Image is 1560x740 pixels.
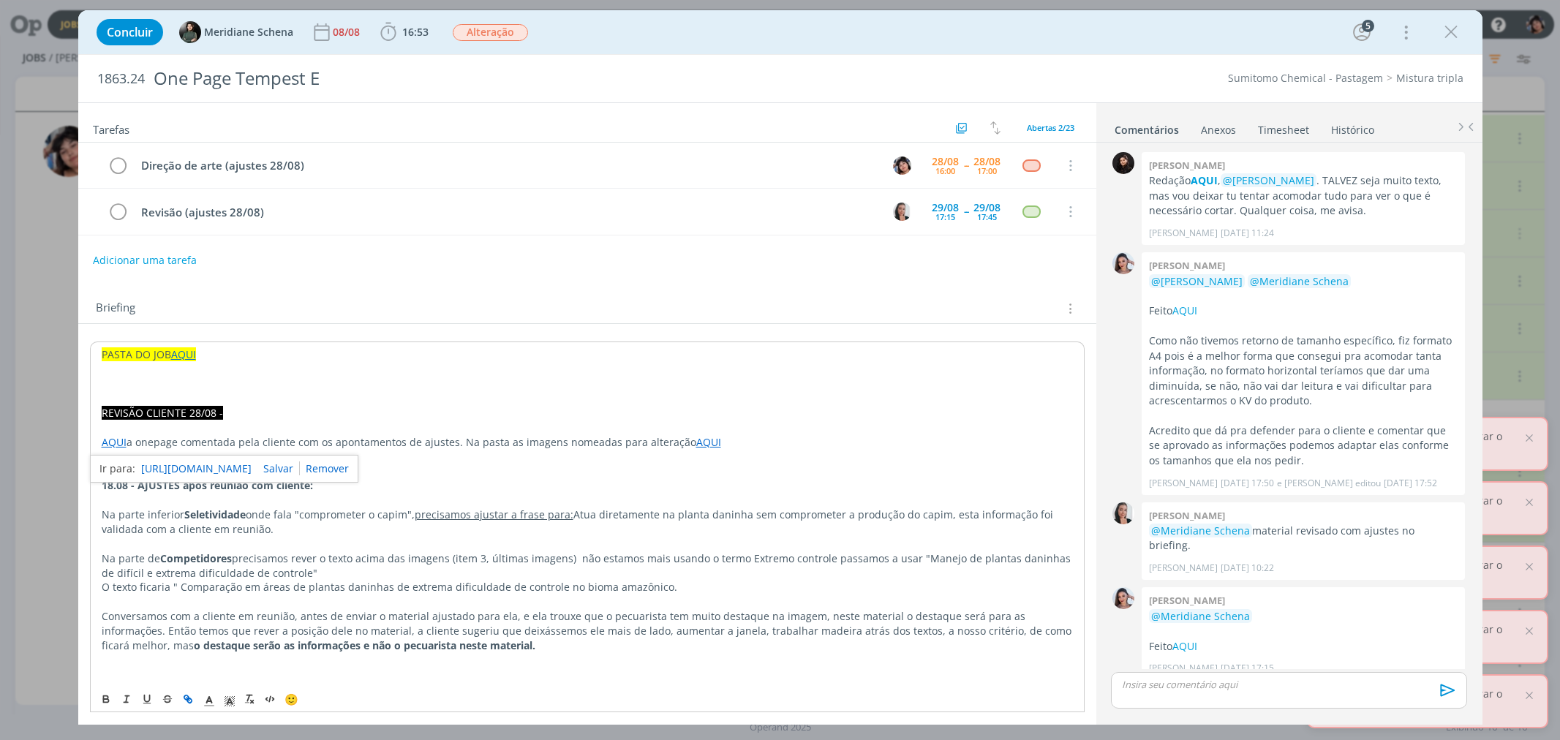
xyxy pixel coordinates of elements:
[977,167,997,175] div: 17:00
[1396,71,1463,85] a: Mistura tripla
[93,119,129,137] span: Tarefas
[453,24,528,41] span: Alteração
[1027,122,1074,133] span: Abertas 2/23
[1112,152,1134,174] img: L
[1330,116,1375,137] a: Histórico
[285,692,298,706] span: 🙂
[148,61,888,97] div: One Page Tempest E
[932,203,959,213] div: 29/08
[1151,524,1250,537] span: @Meridiane Schena
[184,507,246,521] strong: Seletividade
[1149,173,1458,218] p: Redação , . TALVEZ seja muito texto, mas vou deixar tu tentar acomodar tudo para ver o que é nece...
[1149,524,1458,554] p: material revisado com ajustes no briefing.
[160,551,232,565] strong: Competidores
[964,160,968,170] span: --
[1362,20,1374,32] div: 5
[1201,123,1236,137] div: Anexos
[1172,303,1197,317] a: AQUI
[1384,477,1437,490] span: [DATE] 17:52
[1112,502,1134,524] img: C
[194,638,535,652] strong: o destaque serão as informações e não o pecuarista neste material.
[141,459,252,478] a: [URL][DOMAIN_NAME]
[102,551,1073,581] p: Na parte de precisamos rever o texto acima das imagens (item 3, últimas imagens) não estamos mais...
[1191,173,1218,187] a: AQUI
[107,26,153,38] span: Concluir
[78,10,1482,725] div: dialog
[102,478,313,492] strong: 18.08 - AJUSTES após reunião com cliente:
[1277,477,1381,490] span: e [PERSON_NAME] editou
[1149,227,1218,240] p: [PERSON_NAME]
[204,27,293,37] span: Meridiane Schena
[1149,639,1458,654] p: Feito
[1257,116,1310,137] a: Timesheet
[102,580,1073,594] p: O texto ficaria " Comparação em áreas de plantas daninhas de extrema dificuldade de controle no b...
[696,435,721,449] a: AQUI
[97,71,145,87] span: 1863.24
[1149,594,1225,607] b: [PERSON_NAME]
[973,203,1001,213] div: 29/08
[1149,333,1458,408] p: Como não tivemos retorno de tamanho específico, fiz formato A4 pois é a melhor forma que consegui...
[1350,20,1374,44] button: 5
[102,609,1073,653] p: Conversamos com a cliente em reunião, antes de enviar o material ajustado para ela, e ela trouxe ...
[1112,252,1134,274] img: N
[1250,274,1349,288] span: @Meridiane Schena
[219,690,240,708] span: Cor de Fundo
[1221,662,1274,675] span: [DATE] 17:15
[892,200,913,222] button: C
[281,690,301,708] button: 🙂
[1221,477,1274,490] span: [DATE] 17:50
[333,27,363,37] div: 08/08
[893,203,911,221] img: C
[1149,562,1218,575] p: [PERSON_NAME]
[1228,71,1383,85] a: Sumitomo Chemical - Pastagem
[96,299,135,318] span: Briefing
[452,23,529,42] button: Alteração
[1149,662,1218,675] p: [PERSON_NAME]
[415,507,573,521] u: precisamos ajustar a frase para:
[935,213,955,221] div: 17:15
[135,156,880,175] div: Direção de arte (ajustes 28/08)
[402,25,429,39] span: 16:53
[102,435,127,449] a: AQUI
[102,507,1073,537] p: Na parte inferior onde fala "comprometer o capim", Atua diretamente na planta daninha sem comprom...
[1149,259,1225,272] b: [PERSON_NAME]
[1221,227,1274,240] span: [DATE] 11:24
[199,690,219,708] span: Cor do Texto
[179,21,201,43] img: M
[92,247,197,273] button: Adicionar uma tarefa
[171,347,196,361] a: AQUI
[1112,587,1134,609] img: N
[893,156,911,175] img: E
[935,167,955,175] div: 16:00
[102,347,171,361] span: PASTA DO JOB
[135,203,880,222] div: Revisão (ajustes 28/08)
[973,156,1001,167] div: 28/08
[977,213,997,221] div: 17:45
[97,19,163,45] button: Concluir
[102,406,223,420] span: REVISÃO CLIENTE 28/08 -
[1223,173,1314,187] span: @[PERSON_NAME]
[1151,609,1250,623] span: @Meridiane Schena
[990,121,1001,135] img: arrow-down-up.svg
[1114,116,1180,137] a: Comentários
[1151,274,1243,288] span: @[PERSON_NAME]
[1172,639,1197,653] a: AQUI
[964,206,968,216] span: --
[377,20,432,44] button: 16:53
[1149,423,1458,468] p: Acredito que dá pra defender para o cliente e comentar que se aprovado as informações podemos ada...
[932,156,959,167] div: 28/08
[892,154,913,176] button: E
[1149,509,1225,522] b: [PERSON_NAME]
[1221,562,1274,575] span: [DATE] 10:22
[1149,477,1218,490] p: [PERSON_NAME]
[102,435,1073,450] p: a onepage comentada pela cliente com os apontamentos de ajustes. Na pasta as imagens nomeadas par...
[1149,159,1225,172] b: [PERSON_NAME]
[1149,303,1458,318] p: Feito
[179,21,293,43] button: MMeridiane Schena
